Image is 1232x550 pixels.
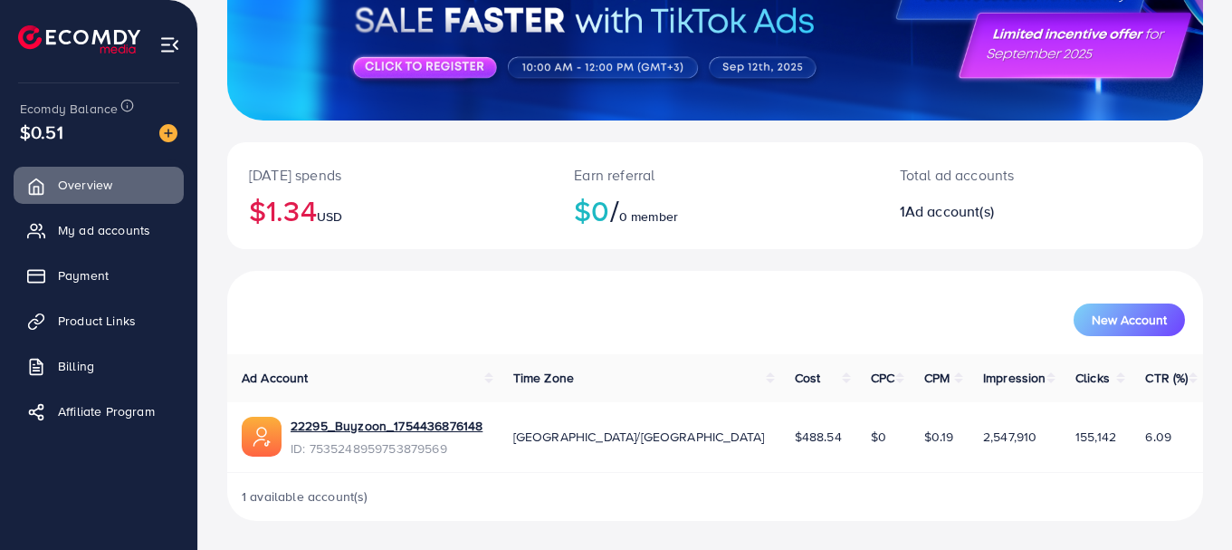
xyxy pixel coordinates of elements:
span: 6.09 [1145,428,1171,446]
span: USD [317,207,342,226]
span: CPM [924,369,950,387]
span: Impression [983,369,1046,387]
p: Earn referral [574,164,855,186]
a: My ad accounts [14,212,184,248]
button: New Account [1074,304,1185,336]
span: CTR (%) [1145,369,1188,387]
h2: 1 [900,203,1101,220]
span: Billing [58,357,94,375]
a: Payment [14,257,184,294]
span: Clicks [1075,369,1110,387]
span: Payment [58,266,109,285]
span: Product Links [58,312,136,330]
span: $0 [871,428,886,446]
a: Overview [14,167,184,203]
a: Product Links [14,303,184,339]
iframe: Chat [1155,468,1218,536]
span: $0.19 [924,428,954,446]
span: Overview [58,176,112,194]
span: 2,547,910 [983,428,1036,446]
a: 22295_Buyzoon_1754436876148 [291,417,482,435]
span: 0 member [619,207,678,226]
img: logo [18,25,140,53]
span: $488.54 [795,428,842,446]
span: CPC [871,369,894,387]
span: My ad accounts [58,221,150,239]
span: Ad Account [242,369,309,387]
span: 1 available account(s) [242,487,368,506]
h2: $1.34 [249,193,530,227]
a: Billing [14,348,184,384]
p: [DATE] spends [249,164,530,186]
img: menu [159,34,180,55]
span: Time Zone [513,369,574,387]
span: ID: 7535248959753879569 [291,439,482,458]
span: Ad account(s) [905,201,994,221]
p: Total ad accounts [900,164,1101,186]
span: Cost [795,369,821,387]
span: New Account [1092,314,1167,326]
h2: $0 [574,193,855,227]
span: 155,142 [1075,428,1116,446]
span: / [610,189,619,231]
span: Affiliate Program [58,402,155,420]
img: ic-ads-acc.e4c84228.svg [242,417,282,457]
span: $0.51 [20,119,63,145]
span: [GEOGRAPHIC_DATA]/[GEOGRAPHIC_DATA] [513,428,765,446]
span: Ecomdy Balance [20,100,118,118]
img: image [159,124,177,142]
a: Affiliate Program [14,393,184,429]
